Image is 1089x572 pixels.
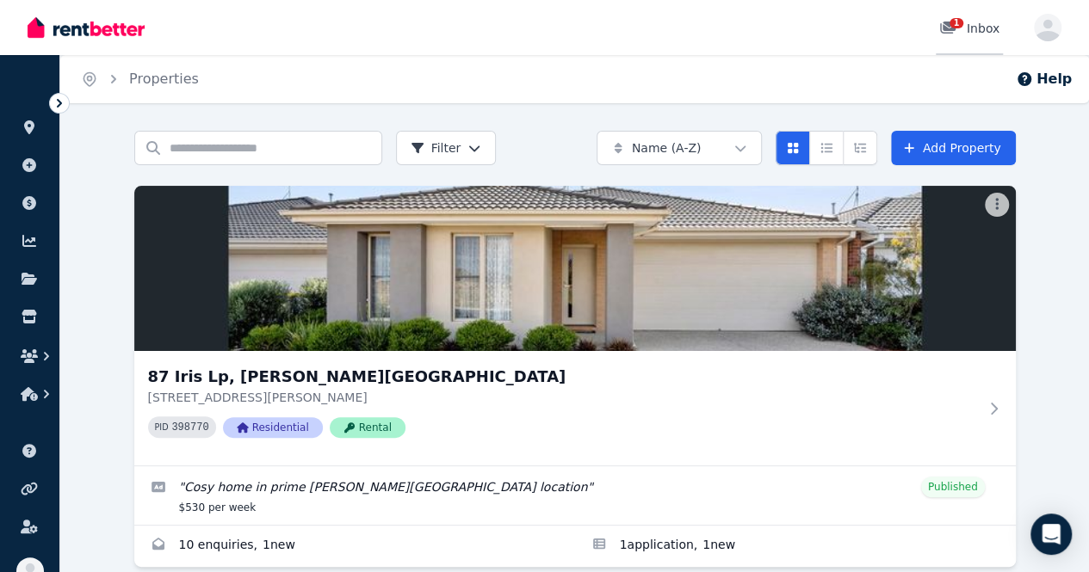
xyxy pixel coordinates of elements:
button: Filter [396,131,497,165]
span: 1 [950,18,963,28]
button: Expanded list view [843,131,877,165]
span: Rental [330,417,405,438]
button: Help [1016,69,1072,89]
button: Compact list view [809,131,844,165]
div: Inbox [939,20,999,37]
div: Open Intercom Messenger [1030,514,1072,555]
span: Residential [223,417,323,438]
a: Enquiries for 87 Iris Lp, Armstrong Creek [134,526,575,567]
a: Edit listing: Cosy home in prime Armstrong Creek location [134,466,1016,525]
nav: Breadcrumb [60,55,220,103]
span: Filter [411,139,461,157]
a: Add Property [891,131,1016,165]
a: Properties [129,71,199,87]
button: Name (A-Z) [597,131,762,165]
a: 87 Iris Lp, Armstrong Creek87 Iris Lp, [PERSON_NAME][GEOGRAPHIC_DATA][STREET_ADDRESS][PERSON_NAME... [134,186,1016,465]
a: Applications for 87 Iris Lp, Armstrong Creek [575,526,1016,567]
span: Name (A-Z) [632,139,702,157]
h3: 87 Iris Lp, [PERSON_NAME][GEOGRAPHIC_DATA] [148,365,978,389]
p: [STREET_ADDRESS][PERSON_NAME] [148,389,978,406]
img: 87 Iris Lp, Armstrong Creek [134,186,1016,351]
div: View options [776,131,877,165]
button: More options [985,193,1009,217]
img: RentBetter [28,15,145,40]
small: PID [155,422,169,432]
button: Card view [776,131,810,165]
code: 398770 [171,421,208,434]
